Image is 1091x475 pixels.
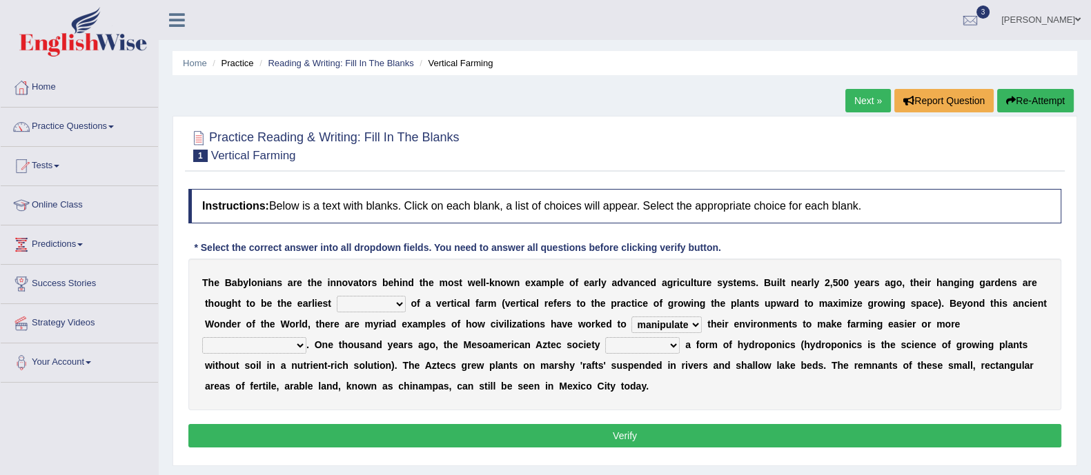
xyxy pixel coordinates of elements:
b: l [312,298,315,309]
b: r [368,277,371,288]
b: w [776,298,784,309]
b: r [674,298,677,309]
b: p [550,277,556,288]
b: i [1030,298,1032,309]
b: a [827,298,833,309]
b: e [511,298,516,309]
button: Verify [188,424,1061,447]
b: r [484,298,487,309]
b: b [261,298,267,309]
b: a [303,298,308,309]
b: h [936,277,943,288]
b: y [723,277,728,288]
b: l [691,277,694,288]
b: r [874,298,877,309]
b: t [694,277,697,288]
b: g [899,298,905,309]
b: t [805,298,808,309]
a: Reading & Writing: Fill In The Blanks [268,58,413,68]
b: l [480,277,483,288]
b: n [271,277,277,288]
b: r [237,319,240,330]
b: m [742,277,750,288]
b: p [611,298,617,309]
b: h [311,277,317,288]
b: e [645,277,651,288]
b: n [894,298,900,309]
b: g [226,298,232,309]
b: r [673,277,676,288]
b: n [219,319,226,330]
b: e [933,298,938,309]
b: w [468,277,475,288]
b: t [359,277,362,288]
b: a [1022,277,1028,288]
b: e [642,298,648,309]
b: t [910,277,914,288]
b: h [208,277,215,288]
b: B [225,277,232,288]
b: d [979,298,985,309]
b: , [902,277,905,288]
b: t [205,298,208,309]
b: i [925,277,927,288]
b: Instructions: [202,200,269,212]
li: Vertical Farming [416,57,493,70]
b: n [514,277,520,288]
b: o [411,298,417,309]
b: b [382,277,389,288]
b: w [683,298,691,309]
b: e [286,298,292,309]
b: B [950,298,956,309]
b: n [1037,298,1043,309]
b: e [956,298,962,309]
b: c [626,298,631,309]
b: e [317,277,322,288]
b: a [985,277,991,288]
b: o [569,277,576,288]
b: e [297,298,303,309]
b: m [841,298,849,309]
b: c [637,298,642,309]
b: e [736,277,742,288]
b: e [707,277,712,288]
b: s [566,298,571,309]
b: r [807,277,811,288]
b: n [694,298,700,309]
b: t [451,298,454,309]
b: . [941,298,944,309]
b: e [860,277,865,288]
b: t [277,298,281,309]
b: f [475,298,479,309]
button: Re-Attempt [997,89,1074,112]
b: t [520,298,523,309]
b: f [659,298,662,309]
b: s [717,277,723,288]
b: e [548,298,553,309]
b: o [580,298,586,309]
b: r [515,298,519,309]
b: t [246,298,250,309]
b: r [870,277,874,288]
b: x [531,277,536,288]
b: a [479,298,484,309]
b: a [611,277,617,288]
li: Practice [209,57,253,70]
b: 5 [833,277,838,288]
b: s [911,298,916,309]
b: g [979,277,985,288]
b: h [994,298,1000,309]
b: m [819,298,827,309]
b: l [556,277,558,288]
b: r [293,277,297,288]
b: a [1013,298,1019,309]
b: 2 [825,277,830,288]
b: i [677,277,680,288]
div: * Select the correct answer into all dropdown fields. You need to answer all questions before cli... [188,241,727,255]
b: o [653,298,660,309]
b: e [525,277,531,288]
b: a [589,277,595,288]
b: - [486,277,489,288]
b: o [678,298,684,309]
b: o [448,277,454,288]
